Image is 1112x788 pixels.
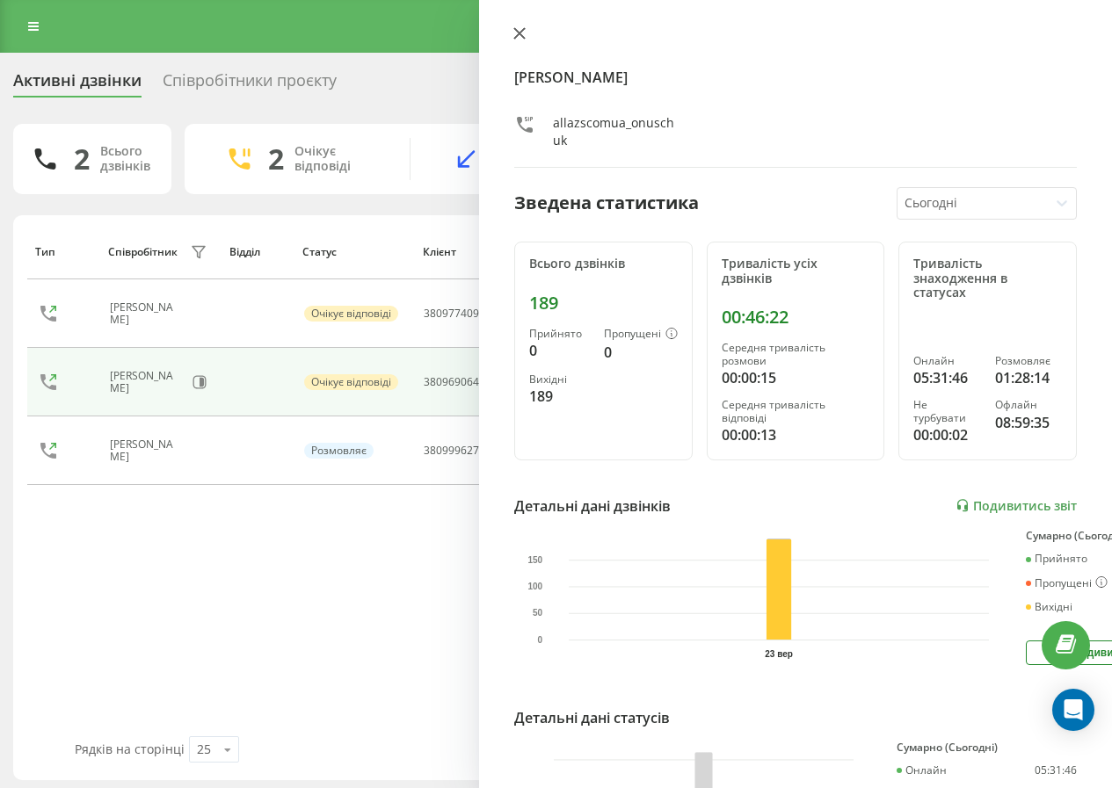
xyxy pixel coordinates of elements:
[604,328,678,342] div: Пропущені
[722,367,870,388] div: 00:00:15
[514,190,699,216] div: Зведена статистика
[913,257,1062,300] div: Тривалість знаходження в статусах
[110,301,186,327] div: [PERSON_NAME]
[1035,764,1077,777] div: 05:31:46
[163,71,337,98] div: Співробітники проєкту
[110,438,186,464] div: [PERSON_NAME]
[527,582,542,591] text: 100
[268,142,284,176] div: 2
[604,342,678,363] div: 0
[722,399,870,424] div: Середня тривалість відповіді
[1026,553,1087,565] div: Прийнято
[304,306,398,322] div: Очікує відповіді
[514,707,670,728] div: Детальні дані статусів
[1026,576,1108,590] div: Пропущені
[722,257,870,286] div: Тривалість усіх дзвінків
[529,373,590,386] div: Вихідні
[302,246,406,258] div: Статус
[529,340,590,361] div: 0
[897,764,947,777] div: Онлайн
[913,355,980,367] div: Онлайн
[913,424,980,445] div: 00:00:02
[100,144,150,174] div: Всього дзвінків
[1026,601,1072,613] div: Вихідні
[35,246,91,258] div: Тип
[995,367,1062,388] div: 01:28:14
[424,445,498,457] div: 380999627675
[538,635,543,645] text: 0
[529,386,590,407] div: 189
[529,257,678,271] div: Всього дзвінків
[304,443,374,459] div: Розмовляє
[995,355,1062,367] div: Розмовляє
[765,649,793,659] text: 23 вер
[108,246,178,258] div: Співробітник
[229,246,286,258] div: Відділ
[527,555,542,565] text: 150
[913,367,980,388] div: 05:31:46
[13,71,142,98] div: Активні дзвінки
[75,741,185,757] span: Рядків на сторінці
[514,495,671,517] div: Детальні дані дзвінків
[1052,689,1094,731] div: Open Intercom Messenger
[722,307,870,328] div: 00:46:22
[995,399,1062,411] div: Офлайн
[995,412,1062,433] div: 08:59:35
[110,370,184,395] div: [PERSON_NAME]
[424,307,498,320] div: 380977409436
[529,328,590,340] div: Прийнято
[424,376,498,388] div: 380969064087
[722,342,870,367] div: Середня тривалість розмови
[553,114,679,149] div: allazscomua_onuschuk
[956,498,1077,513] a: Подивитись звіт
[897,741,1077,754] div: Сумарно (Сьогодні)
[913,399,980,424] div: Не турбувати
[294,144,383,174] div: Очікує відповіді
[722,424,870,445] div: 00:00:13
[533,608,543,618] text: 50
[74,142,90,176] div: 2
[529,293,678,314] div: 189
[514,67,1077,88] h4: [PERSON_NAME]
[304,374,398,390] div: Очікує відповіді
[197,741,211,758] div: 25
[423,246,534,258] div: Клієнт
